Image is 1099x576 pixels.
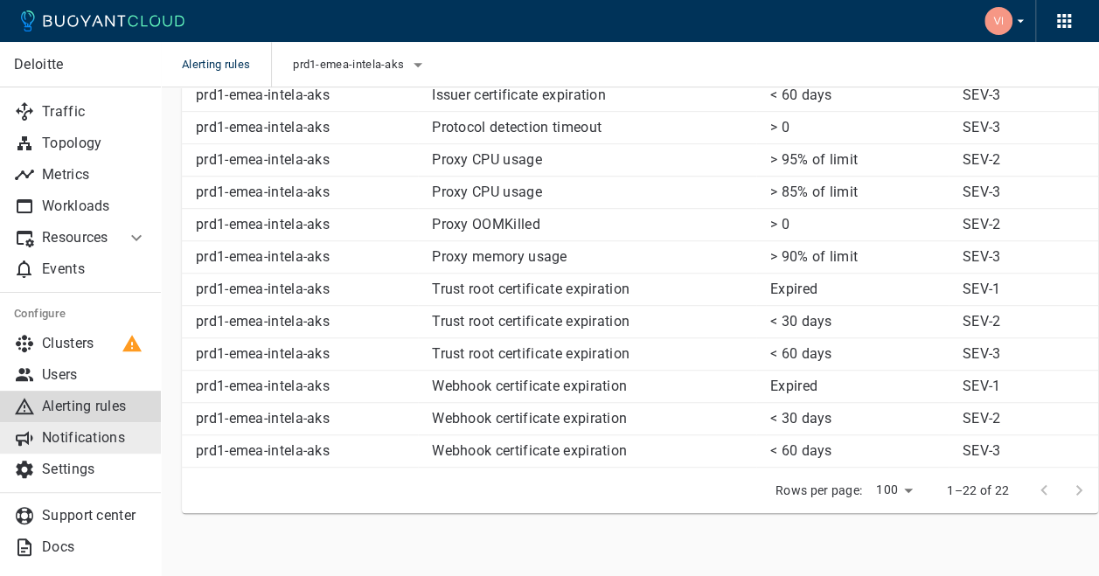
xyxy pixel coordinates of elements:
span: Alerting rules [182,42,271,87]
img: Vishal Dubey [984,7,1012,35]
p: prd1-emea-intela-aks [196,313,418,330]
p: Trust root certificate expiration [432,345,756,363]
p: Proxy CPU usage [432,184,756,201]
p: Issuer certificate expiration [432,87,756,104]
p: SEV-2 [963,313,1084,330]
p: Settings [42,461,147,478]
p: Webhook certificate expiration [432,442,756,460]
p: Topology [42,135,147,152]
p: Trust root certificate expiration [432,313,756,330]
p: Proxy OOMKilled [432,216,756,233]
p: prd1-emea-intela-aks [196,248,418,266]
p: Users [42,366,147,384]
p: > 90% of limit [770,248,949,266]
p: Expired [770,378,949,395]
p: SEV-2 [963,216,1084,233]
p: SEV-3 [963,442,1084,460]
p: Traffic [42,103,147,121]
p: SEV-1 [963,378,1084,395]
p: SEV-3 [963,119,1084,136]
p: prd1-emea-intela-aks [196,151,418,169]
p: > 0 [770,216,949,233]
p: prd1-emea-intela-aks [196,216,418,233]
p: Alerting rules [42,398,147,415]
p: SEV-3 [963,345,1084,363]
p: Expired [770,281,949,298]
p: SEV-2 [963,151,1084,169]
p: Clusters [42,335,147,352]
p: prd1-emea-intela-aks [196,378,418,395]
p: Webhook certificate expiration [432,378,756,395]
p: prd1-emea-intela-aks [196,184,418,201]
p: prd1-emea-intela-aks [196,442,418,460]
h5: Configure [14,307,147,321]
p: SEV-3 [963,184,1084,201]
p: > 95% of limit [770,151,949,169]
p: Resources [42,229,112,246]
p: Docs [42,538,147,556]
p: prd1-emea-intela-aks [196,87,418,104]
p: Workloads [42,198,147,215]
p: Proxy CPU usage [432,151,756,169]
p: Rows per page: [776,482,862,499]
p: < 30 days [770,410,949,427]
p: Protocol detection timeout [432,119,756,136]
p: 1–22 of 22 [947,482,1009,499]
p: > 85% of limit [770,184,949,201]
p: prd1-emea-intela-aks [196,281,418,298]
p: < 60 days [770,87,949,104]
span: prd1-emea-intela-aks [293,58,407,72]
p: < 60 days [770,345,949,363]
p: < 60 days [770,442,949,460]
p: Notifications [42,429,147,447]
p: Metrics [42,166,147,184]
p: Events [42,260,147,278]
p: Support center [42,507,147,524]
p: SEV-1 [963,281,1084,298]
p: Webhook certificate expiration [432,410,756,427]
p: Proxy memory usage [432,248,756,266]
button: prd1-emea-intela-aks [293,52,428,78]
p: prd1-emea-intela-aks [196,410,418,427]
p: > 0 [770,119,949,136]
p: Deloitte [14,56,146,73]
p: < 30 days [770,313,949,330]
p: prd1-emea-intela-aks [196,345,418,363]
div: 100 [869,477,919,503]
p: Trust root certificate expiration [432,281,756,298]
p: SEV-3 [963,87,1084,104]
p: SEV-2 [963,410,1084,427]
p: prd1-emea-intela-aks [196,119,418,136]
p: SEV-3 [963,248,1084,266]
